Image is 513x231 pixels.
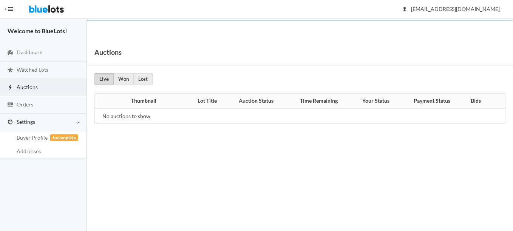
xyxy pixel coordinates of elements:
th: Bids [464,94,488,109]
ion-icon: cash [6,102,14,109]
ion-icon: person [401,6,408,13]
th: Your Status [351,94,400,109]
th: Thumbnail [95,94,188,109]
span: Orders [17,101,33,108]
th: Auction Status [226,94,286,109]
ion-icon: speedometer [6,49,14,57]
h1: Auctions [94,46,122,58]
span: Settings [17,119,35,125]
span: Watched Lots [17,66,48,73]
span: Dashboard [17,49,43,55]
a: Lost [133,73,153,85]
a: Won [113,73,134,85]
td: No auctions to show [95,109,188,124]
span: [EMAIL_ADDRESS][DOMAIN_NAME] [403,6,500,12]
th: Lot Title [188,94,226,109]
ion-icon: cog [6,119,14,126]
span: Buyer Profile [17,134,48,141]
th: Time Remaining [286,94,351,109]
ion-icon: star [6,67,14,74]
span: Auctions [17,84,38,90]
th: Payment Status [400,94,464,109]
span: Addresses [17,148,41,154]
a: Live [94,73,114,85]
span: Incomplete [50,134,78,141]
ion-icon: flash [6,84,14,91]
strong: Welcome to BlueLots! [8,27,67,34]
